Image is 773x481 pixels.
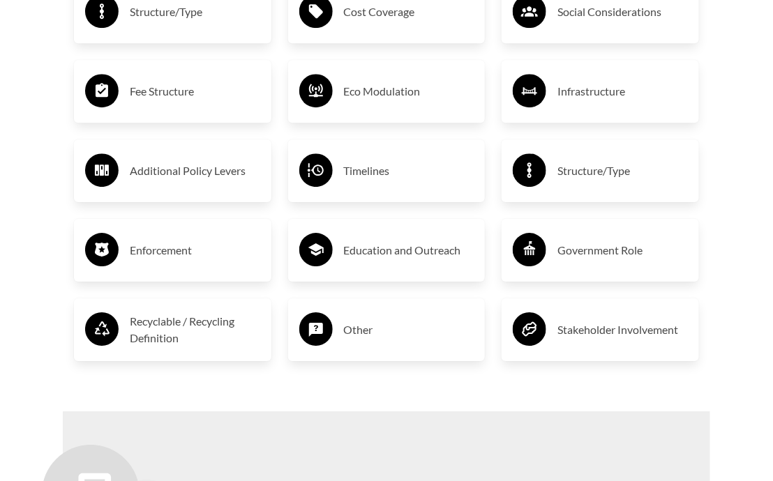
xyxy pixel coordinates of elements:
[130,80,260,102] h3: Fee Structure
[130,239,260,261] h3: Enforcement
[130,160,260,182] h3: Additional Policy Levers
[557,239,688,261] h3: Government Role
[344,80,474,102] h3: Eco Modulation
[557,319,688,341] h3: Stakeholder Involvement
[344,239,474,261] h3: Education and Outreach
[130,1,260,23] h3: Structure/Type
[557,80,688,102] h3: Infrastructure
[344,319,474,341] h3: Other
[557,1,688,23] h3: Social Considerations
[344,1,474,23] h3: Cost Coverage
[557,160,688,182] h3: Structure/Type
[344,160,474,182] h3: Timelines
[130,313,260,346] h3: Recyclable / Recycling Definition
